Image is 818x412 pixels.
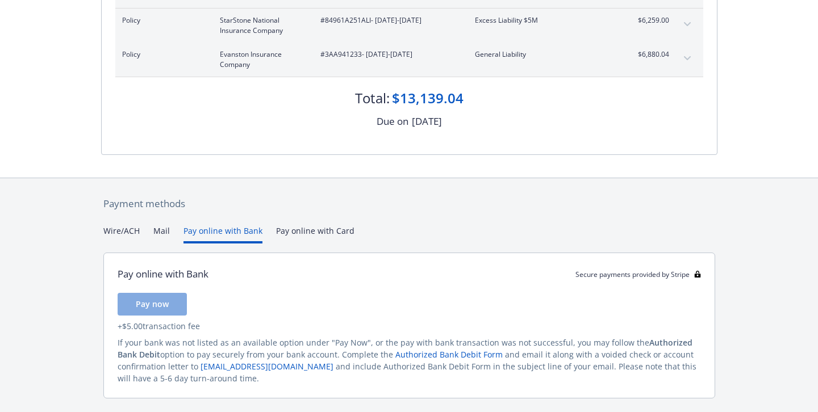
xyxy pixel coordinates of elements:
span: $6,880.04 [627,49,669,60]
div: Payment methods [103,196,715,211]
div: + $5.00 transaction fee [118,320,701,332]
button: expand content [678,15,696,33]
span: Excess Liability $5M [475,15,608,26]
span: Evanston Insurance Company [220,49,302,70]
span: General Liability [475,49,608,60]
button: Pay online with Card [276,225,354,243]
div: PolicyEvanston Insurance Company#3AA941233- [DATE]-[DATE]General Liability$6,880.04expand content [115,43,703,77]
div: Due on [377,114,408,129]
a: Authorized Bank Debit Form [395,349,503,360]
div: $13,139.04 [392,89,464,108]
a: [EMAIL_ADDRESS][DOMAIN_NAME] [201,361,333,372]
button: Pay online with Bank [183,225,262,243]
div: [DATE] [412,114,442,129]
button: expand content [678,49,696,68]
span: #3AA941233 - [DATE]-[DATE] [320,49,457,60]
span: Policy [122,49,202,60]
button: Pay now [118,293,187,316]
div: Total: [355,89,390,108]
span: Authorized Bank Debit [118,337,692,360]
div: PolicyStarStone National Insurance Company#84961A251ALI- [DATE]-[DATE]Excess Liability $5M$6,259.... [115,9,703,43]
div: Secure payments provided by Stripe [575,270,701,279]
button: Mail [153,225,170,243]
button: Wire/ACH [103,225,140,243]
span: #84961A251ALI - [DATE]-[DATE] [320,15,457,26]
span: Pay now [136,299,169,309]
div: Pay online with Bank [118,267,208,281]
span: StarStone National Insurance Company [220,15,302,36]
span: Policy [122,15,202,26]
span: $6,259.00 [627,15,669,26]
div: If your bank was not listed as an available option under "Pay Now", or the pay with bank transact... [118,337,701,384]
